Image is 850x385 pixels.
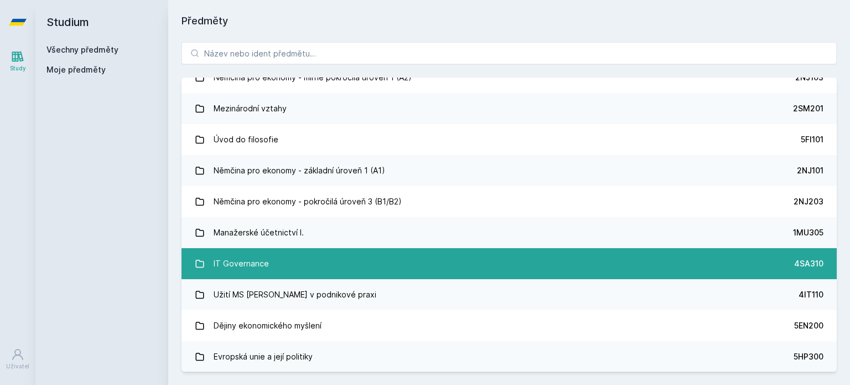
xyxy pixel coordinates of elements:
div: Úvod do filosofie [214,129,278,151]
div: 5FI101 [801,134,823,145]
a: Uživatel [2,342,33,376]
a: Manažerské účetnictví I. 1MU305 [182,217,837,248]
div: Němčina pro ekonomy - pokročilá úroveň 3 (B1/B2) [214,191,402,213]
div: 2NJ101 [797,165,823,176]
div: Němčina pro ekonomy - mírně pokročilá úroveň 1 (A2) [214,66,412,89]
a: Němčina pro ekonomy - mírně pokročilá úroveň 1 (A2) 2NJ103 [182,62,837,93]
div: 5HP300 [794,351,823,362]
input: Název nebo ident předmětu… [182,42,837,64]
div: Manažerské účetnictví I. [214,222,304,244]
div: 2NJ103 [795,72,823,83]
a: Evropská unie a její politiky 5HP300 [182,341,837,372]
a: Study [2,44,33,78]
div: Uživatel [6,362,29,371]
div: 1MU305 [793,227,823,238]
a: Užití MS [PERSON_NAME] v podnikové praxi 4IT110 [182,279,837,310]
div: Němčina pro ekonomy - základní úroveň 1 (A1) [214,160,385,182]
div: IT Governance [214,253,269,275]
a: Němčina pro ekonomy - základní úroveň 1 (A1) 2NJ101 [182,155,837,186]
a: Dějiny ekonomického myšlení 5EN200 [182,310,837,341]
div: 4SA310 [794,258,823,269]
a: Všechny předměty [46,45,118,54]
a: IT Governance 4SA310 [182,248,837,279]
div: Mezinárodní vztahy [214,97,287,120]
div: 4IT110 [799,289,823,300]
a: Mezinárodní vztahy 2SM201 [182,93,837,124]
a: Němčina pro ekonomy - pokročilá úroveň 3 (B1/B2) 2NJ203 [182,186,837,217]
div: 5EN200 [794,320,823,331]
div: Dějiny ekonomického myšlení [214,315,322,337]
div: 2SM201 [793,103,823,114]
h1: Předměty [182,13,837,29]
a: Úvod do filosofie 5FI101 [182,124,837,155]
div: Užití MS [PERSON_NAME] v podnikové praxi [214,284,376,306]
div: 2NJ203 [794,196,823,207]
div: Evropská unie a její politiky [214,346,313,368]
span: Moje předměty [46,64,106,75]
div: Study [10,64,26,73]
